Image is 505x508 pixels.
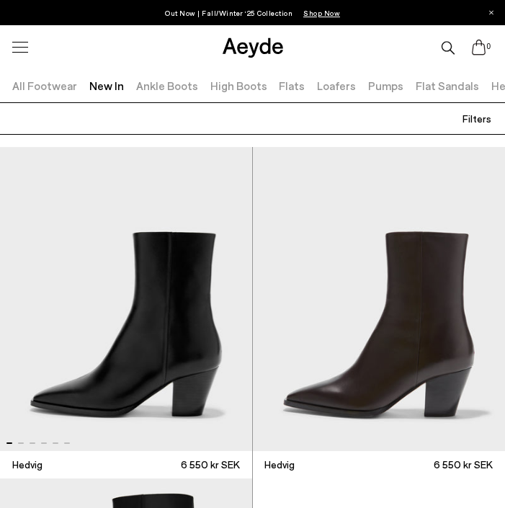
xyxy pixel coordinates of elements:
a: All Footwear [12,79,77,92]
a: Flats [279,79,305,92]
a: Flat Sandals [416,79,479,92]
a: Loafers [317,79,356,92]
span: Hedvig [264,458,295,472]
span: Filters [462,112,491,125]
a: Ankle Boots [136,79,198,92]
a: High Boots [210,79,267,92]
a: Pumps [368,79,403,92]
span: 6 550 kr SEK [181,458,240,472]
span: 6 550 kr SEK [434,458,493,472]
a: New In [89,79,124,92]
span: Hedvig [12,458,43,472]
